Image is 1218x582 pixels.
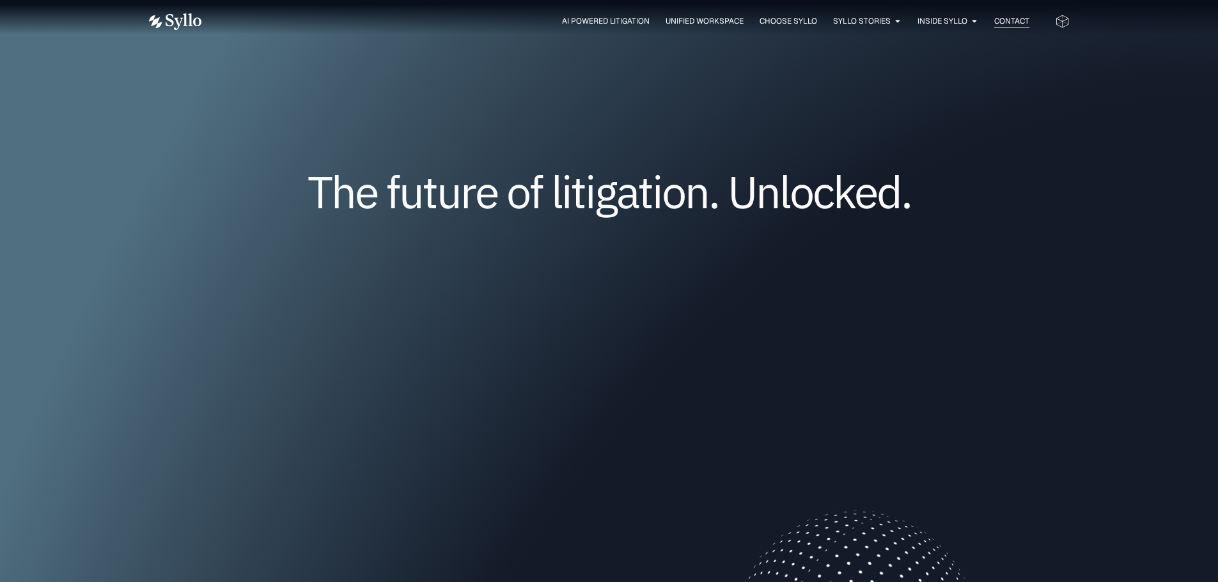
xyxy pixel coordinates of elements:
div: Menu Toggle [227,15,1029,27]
h1: The future of litigation. Unlocked. [226,171,993,213]
a: Inside Syllo [917,15,967,27]
a: Choose Syllo [760,15,817,27]
nav: Menu [227,15,1029,27]
a: Contact [994,15,1029,27]
a: Syllo Stories [833,15,891,27]
a: Unified Workspace [666,15,744,27]
a: AI Powered Litigation [562,15,650,27]
img: Vector [149,13,201,30]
